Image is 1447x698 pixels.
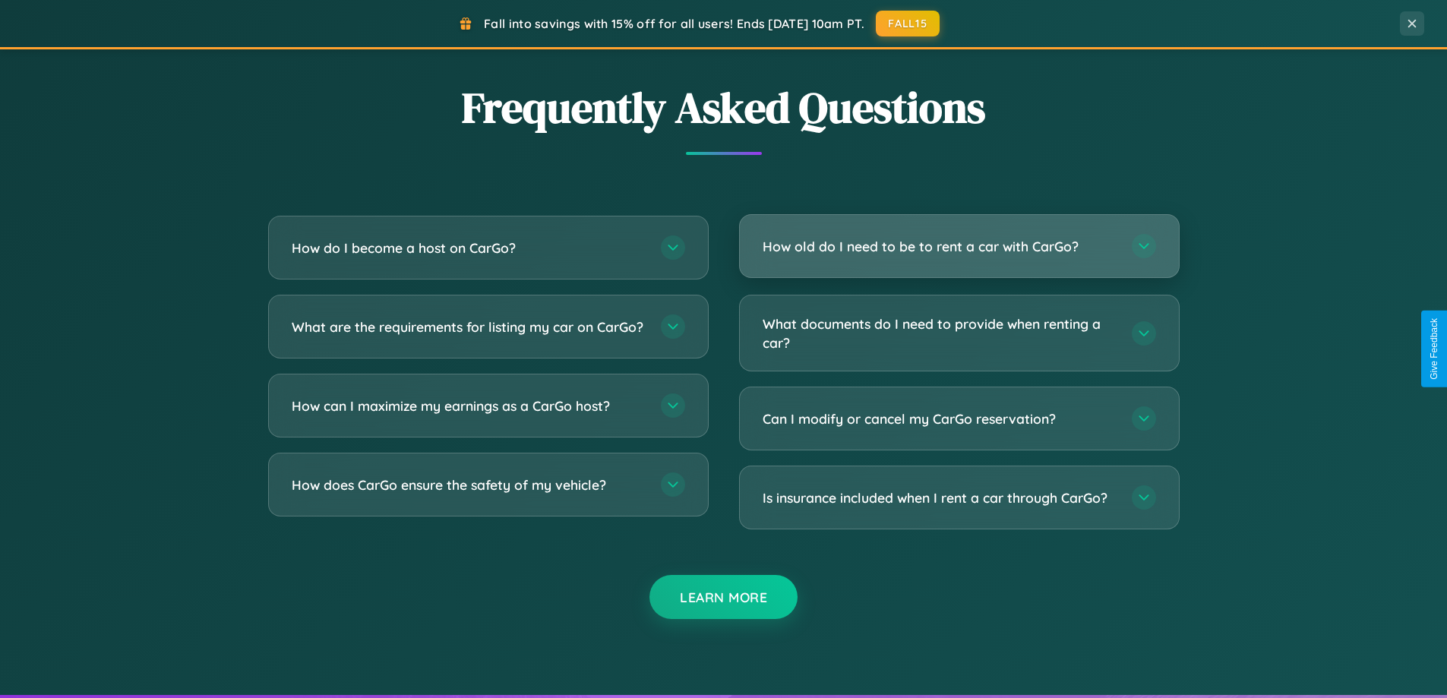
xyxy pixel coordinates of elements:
div: Give Feedback [1429,318,1439,380]
h2: Frequently Asked Questions [268,78,1180,137]
h3: What are the requirements for listing my car on CarGo? [292,317,646,336]
button: FALL15 [876,11,940,36]
h3: How can I maximize my earnings as a CarGo host? [292,396,646,415]
h3: Is insurance included when I rent a car through CarGo? [763,488,1117,507]
h3: Can I modify or cancel my CarGo reservation? [763,409,1117,428]
h3: How old do I need to be to rent a car with CarGo? [763,237,1117,256]
span: Fall into savings with 15% off for all users! Ends [DATE] 10am PT. [484,16,864,31]
h3: How does CarGo ensure the safety of my vehicle? [292,475,646,494]
h3: What documents do I need to provide when renting a car? [763,314,1117,352]
h3: How do I become a host on CarGo? [292,238,646,257]
button: Learn More [649,575,798,619]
